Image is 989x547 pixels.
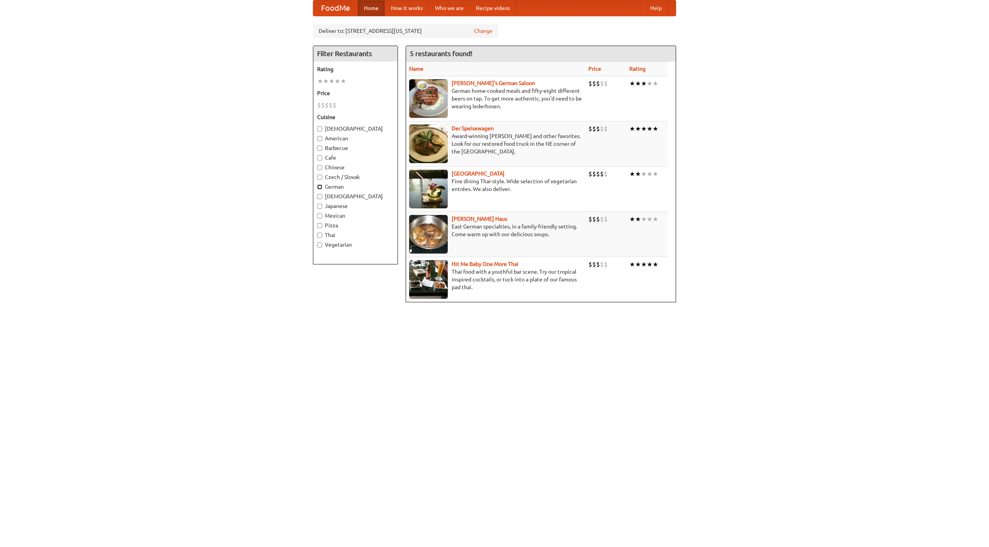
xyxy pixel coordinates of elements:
label: Czech / Slovak [317,173,394,181]
li: $ [600,260,604,269]
li: ★ [635,79,641,88]
input: Thai [317,233,322,238]
ng-pluralize: 5 restaurants found! [410,50,472,57]
li: ★ [647,79,653,88]
input: German [317,184,322,189]
li: ★ [329,77,335,85]
li: ★ [641,215,647,223]
a: Who we are [429,0,470,16]
li: $ [604,124,608,133]
a: Price [588,66,601,72]
img: babythai.jpg [409,260,448,299]
input: [DEMOGRAPHIC_DATA] [317,126,322,131]
li: $ [600,170,604,178]
p: Award-winning [PERSON_NAME] and other favorites. Look for our restored food truck in the NE corne... [409,132,582,155]
img: satay.jpg [409,170,448,208]
li: ★ [641,170,647,178]
li: $ [588,170,592,178]
li: $ [596,79,600,88]
label: Pizza [317,222,394,229]
li: ★ [335,77,340,85]
li: $ [325,101,329,109]
li: ★ [629,215,635,223]
label: Japanese [317,202,394,210]
label: [DEMOGRAPHIC_DATA] [317,193,394,200]
a: Der Speisewagen [452,125,494,131]
label: Chinese [317,164,394,171]
label: [DEMOGRAPHIC_DATA] [317,125,394,133]
li: ★ [629,260,635,269]
h4: Filter Restaurants [313,46,398,61]
li: $ [604,79,608,88]
a: Recipe videos [470,0,516,16]
li: $ [596,170,600,178]
li: ★ [647,215,653,223]
label: American [317,135,394,142]
li: ★ [340,77,346,85]
p: Fine dining Thai-style. Wide selection of vegetarian entrées. We also deliver. [409,177,582,193]
li: $ [600,124,604,133]
li: $ [321,101,325,109]
li: ★ [647,124,653,133]
a: [PERSON_NAME]'s German Saloon [452,80,535,86]
b: Hit Me Baby One More Thai [452,261,518,267]
h5: Rating [317,65,394,73]
li: $ [317,101,321,109]
label: Cafe [317,154,394,162]
li: ★ [647,170,653,178]
input: American [317,136,322,141]
input: Chinese [317,165,322,170]
img: kohlhaus.jpg [409,215,448,254]
p: East German specialties, in a family-friendly setting. Come warm up with our delicious soups. [409,223,582,238]
li: $ [588,260,592,269]
input: Mexican [317,213,322,218]
li: $ [604,260,608,269]
label: Mexican [317,212,394,220]
li: ★ [635,260,641,269]
li: $ [600,215,604,223]
label: Thai [317,231,394,239]
input: Japanese [317,204,322,209]
li: ★ [629,79,635,88]
li: $ [592,79,596,88]
a: [PERSON_NAME] Haus [452,216,507,222]
a: Home [358,0,385,16]
input: Cafe [317,155,322,160]
li: $ [592,215,596,223]
li: $ [588,215,592,223]
a: FoodMe [313,0,358,16]
a: [GEOGRAPHIC_DATA] [452,170,505,177]
li: ★ [317,77,323,85]
li: $ [592,260,596,269]
a: How it works [385,0,429,16]
p: German home-cooked meals and fifty-eight different beers on tap. To get more authentic, you'd nee... [409,87,582,110]
img: speisewagen.jpg [409,124,448,163]
input: Vegetarian [317,242,322,247]
li: ★ [629,124,635,133]
li: $ [604,215,608,223]
div: Deliver to: [STREET_ADDRESS][US_STATE] [313,24,498,38]
a: Change [474,27,493,35]
li: ★ [653,124,658,133]
li: ★ [635,170,641,178]
li: ★ [653,170,658,178]
li: ★ [653,260,658,269]
li: ★ [653,79,658,88]
li: $ [600,79,604,88]
li: $ [596,124,600,133]
p: Thai food with a youthful bar scene. Try our tropical inspired cocktails, or tuck into a plate of... [409,268,582,291]
label: German [317,183,394,191]
li: ★ [641,260,647,269]
a: Name [409,66,423,72]
input: Pizza [317,223,322,228]
a: Help [644,0,668,16]
li: ★ [653,215,658,223]
li: $ [333,101,336,109]
li: $ [592,124,596,133]
li: ★ [647,260,653,269]
label: Barbecue [317,144,394,152]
